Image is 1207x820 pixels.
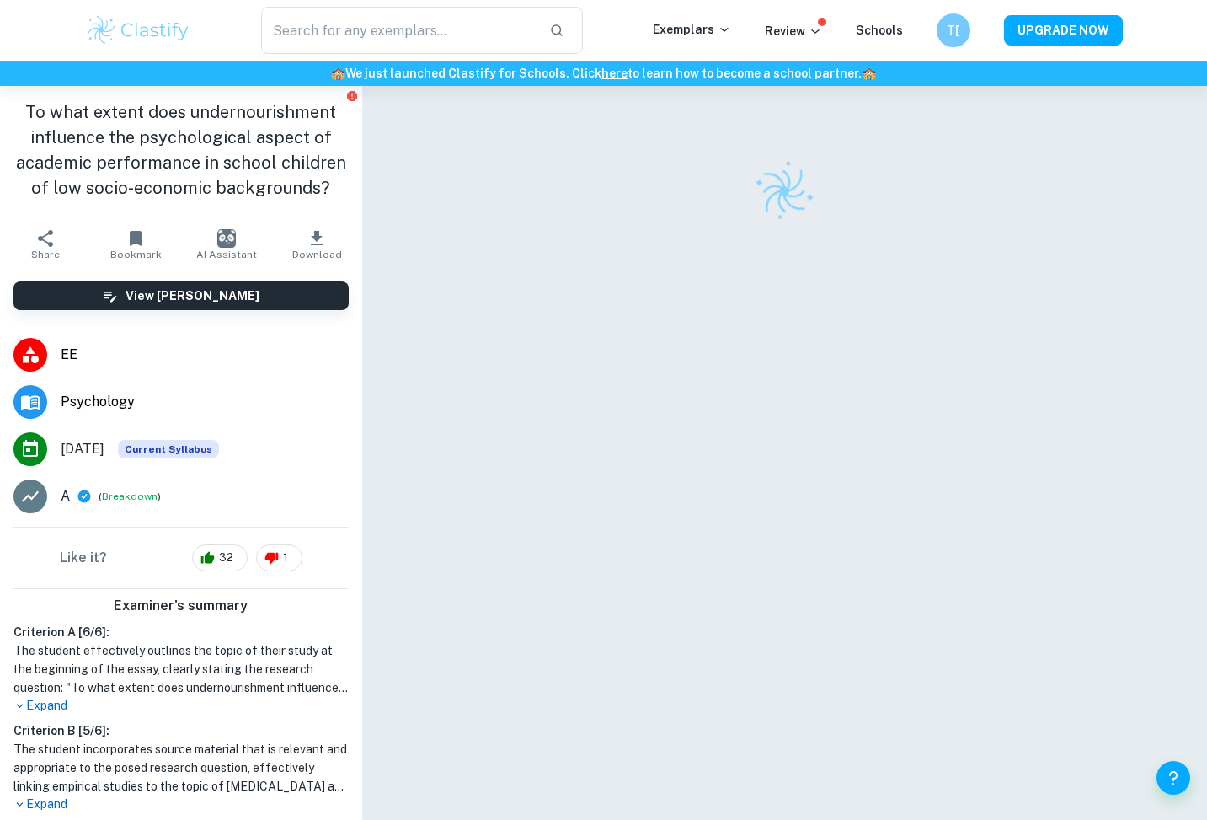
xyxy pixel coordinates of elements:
[937,13,970,47] button: T[
[292,249,342,260] span: Download
[60,548,107,568] h6: Like it?
[90,221,180,268] button: Bookmark
[13,740,349,796] h1: The student incorporates source material that is relevant and appropriate to the posed research q...
[118,440,219,458] div: This exemplar is based on the current syllabus. Feel free to refer to it for inspiration/ideas wh...
[13,796,349,813] p: Expand
[217,229,236,248] img: AI Assistant
[196,249,257,260] span: AI Assistant
[943,21,963,40] h6: T[
[346,89,359,102] button: Report issue
[856,24,903,37] a: Schools
[118,440,219,458] span: Current Syllabus
[256,544,302,571] div: 1
[181,221,271,268] button: AI Assistant
[61,345,349,365] span: EE
[274,549,297,566] span: 1
[271,221,361,268] button: Download
[601,67,628,80] a: here
[13,641,349,697] h1: The student effectively outlines the topic of their study at the beginning of the essay, clearly ...
[13,623,349,641] h6: Criterion A [ 6 / 6 ]:
[61,392,349,412] span: Psychology
[13,99,349,201] h1: To what extent does undernourishment influence the psychological aspect of academic performance i...
[110,249,162,260] span: Bookmark
[61,486,70,506] p: A
[331,67,345,80] span: 🏫
[31,249,60,260] span: Share
[126,287,259,305] h6: View [PERSON_NAME]
[99,489,161,505] span: ( )
[765,22,822,40] p: Review
[261,7,537,54] input: Search for any exemplars...
[1156,761,1190,795] button: Help and Feedback
[1004,15,1123,46] button: UPGRADE NOW
[210,549,243,566] span: 32
[3,64,1204,83] h6: We just launched Clastify for Schools. Click to learn how to become a school partner.
[192,544,248,571] div: 32
[13,281,349,310] button: View [PERSON_NAME]
[7,596,355,616] h6: Examiner's summary
[13,721,349,740] h6: Criterion B [ 5 / 6 ]:
[102,489,158,504] button: Breakdown
[13,697,349,715] p: Expand
[862,67,876,80] span: 🏫
[653,20,731,39] p: Exemplars
[85,13,192,47] img: Clastify logo
[744,151,825,233] img: Clastify logo
[61,439,104,459] span: [DATE]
